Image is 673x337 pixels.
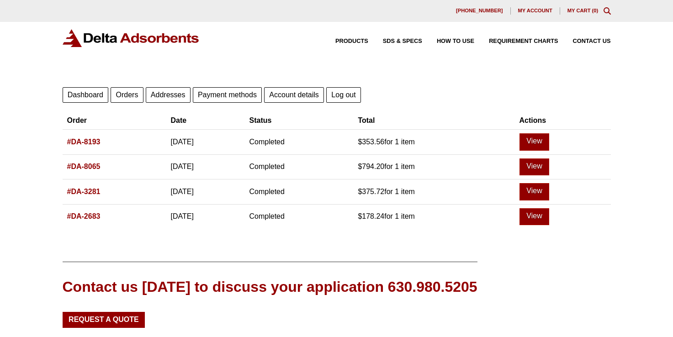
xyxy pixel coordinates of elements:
[518,8,552,13] span: My account
[456,8,503,13] span: [PHONE_NUMBER]
[353,204,514,229] td: for 1 item
[449,7,511,15] a: [PHONE_NUMBER]
[171,163,194,170] time: [DATE]
[245,204,354,229] td: Completed
[358,138,362,146] span: $
[171,138,194,146] time: [DATE]
[519,158,550,176] a: View order DA-8065
[335,38,368,44] span: Products
[193,87,262,103] a: Payment methods
[353,179,514,205] td: for 1 item
[67,188,101,195] a: View order number DA-3281
[69,316,139,323] span: Request a Quote
[519,208,550,226] a: View order DA-2683
[63,87,109,103] a: Dashboard
[422,38,474,44] a: How to Use
[245,179,354,205] td: Completed
[489,38,558,44] span: Requirement Charts
[573,38,611,44] span: Contact Us
[63,277,477,297] div: Contact us [DATE] to discuss your application 630.980.5205
[321,38,368,44] a: Products
[326,87,361,103] a: Log out
[358,188,384,195] span: 375.72
[353,130,514,155] td: for 1 item
[146,87,191,103] a: Addresses
[67,116,87,124] span: Order
[67,163,101,170] a: View order number DA-8065
[171,116,187,124] span: Date
[245,154,354,179] td: Completed
[358,138,384,146] span: 353.56
[594,8,596,13] span: 0
[519,133,550,151] a: View order DA-8193
[358,212,384,220] span: 178.24
[604,7,611,15] div: Toggle Modal Content
[358,163,362,170] span: $
[368,38,422,44] a: SDS & SPECS
[111,87,143,103] a: Orders
[519,183,550,200] a: View order DA-3281
[67,138,101,146] a: View order number DA-8193
[63,29,200,47] img: Delta Adsorbents
[67,212,101,220] a: View order number DA-2683
[383,38,422,44] span: SDS & SPECS
[249,116,272,124] span: Status
[353,154,514,179] td: for 1 item
[558,38,611,44] a: Contact Us
[171,212,194,220] time: [DATE]
[171,188,194,195] time: [DATE]
[511,7,560,15] a: My account
[63,312,145,327] a: Request a Quote
[358,188,362,195] span: $
[519,116,546,124] span: Actions
[358,116,375,124] span: Total
[358,212,362,220] span: $
[567,8,599,13] a: My Cart (0)
[437,38,474,44] span: How to Use
[474,38,558,44] a: Requirement Charts
[63,85,611,103] nav: Account pages
[264,87,324,103] a: Account details
[358,163,384,170] span: 794.20
[245,130,354,155] td: Completed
